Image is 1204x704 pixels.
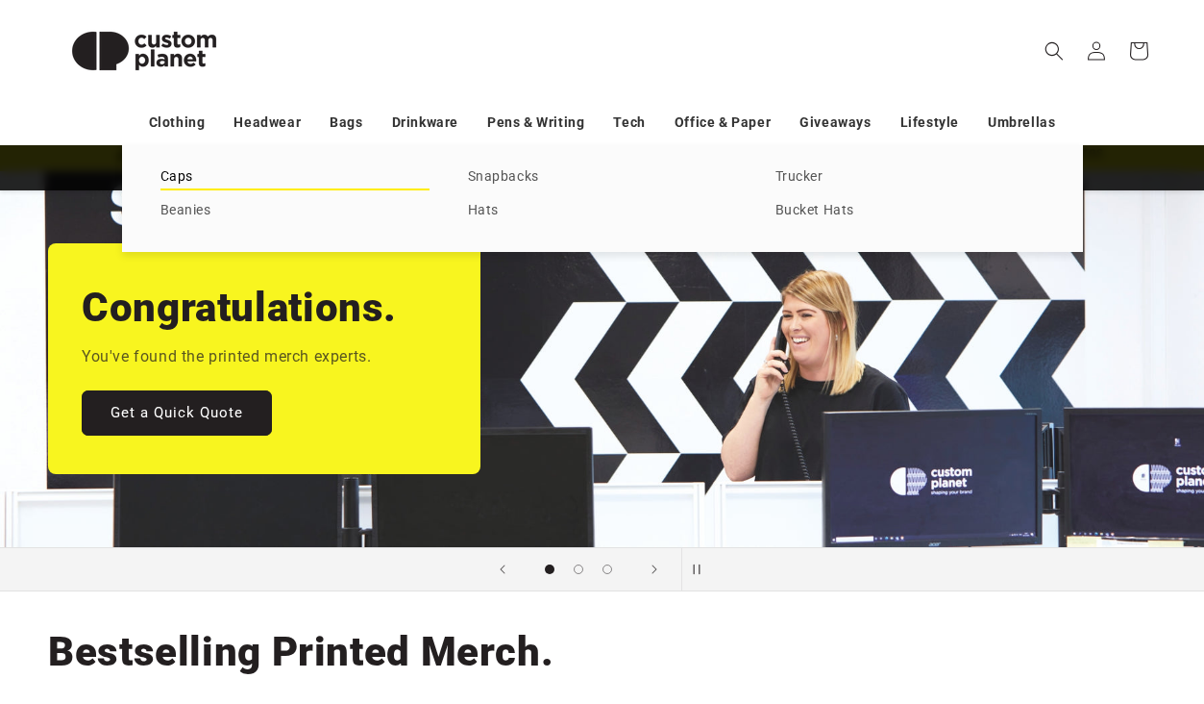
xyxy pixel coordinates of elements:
a: Clothing [149,106,206,139]
a: Lifestyle [900,106,959,139]
h2: Bestselling Printed Merch. [48,626,553,678]
button: Next slide [633,548,676,591]
a: Trucker [775,164,1044,190]
a: Caps [160,164,430,190]
div: Виджет чата [874,496,1204,704]
a: Drinkware [392,106,458,139]
a: Headwear [233,106,301,139]
summary: Search [1033,30,1075,72]
h2: Congratulations. [82,282,397,334]
iframe: Chat Widget [874,496,1204,704]
button: Load slide 3 of 3 [593,555,622,584]
a: Tech [613,106,645,139]
a: Office & Paper [675,106,771,139]
a: Snapbacks [468,164,737,190]
p: You've found the printed merch experts. [82,343,371,371]
a: Bucket Hats [775,198,1044,224]
a: Umbrellas [988,106,1055,139]
a: Giveaways [799,106,871,139]
a: Beanies [160,198,430,224]
a: Bags [330,106,362,139]
img: Custom Planet [48,8,240,94]
a: Get a Quick Quote [82,390,272,436]
button: Load slide 1 of 3 [535,555,564,584]
button: Previous slide [481,548,524,591]
a: Hats [468,198,737,224]
a: Pens & Writing [487,106,584,139]
button: Pause slideshow [681,548,724,591]
button: Load slide 2 of 3 [564,555,593,584]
